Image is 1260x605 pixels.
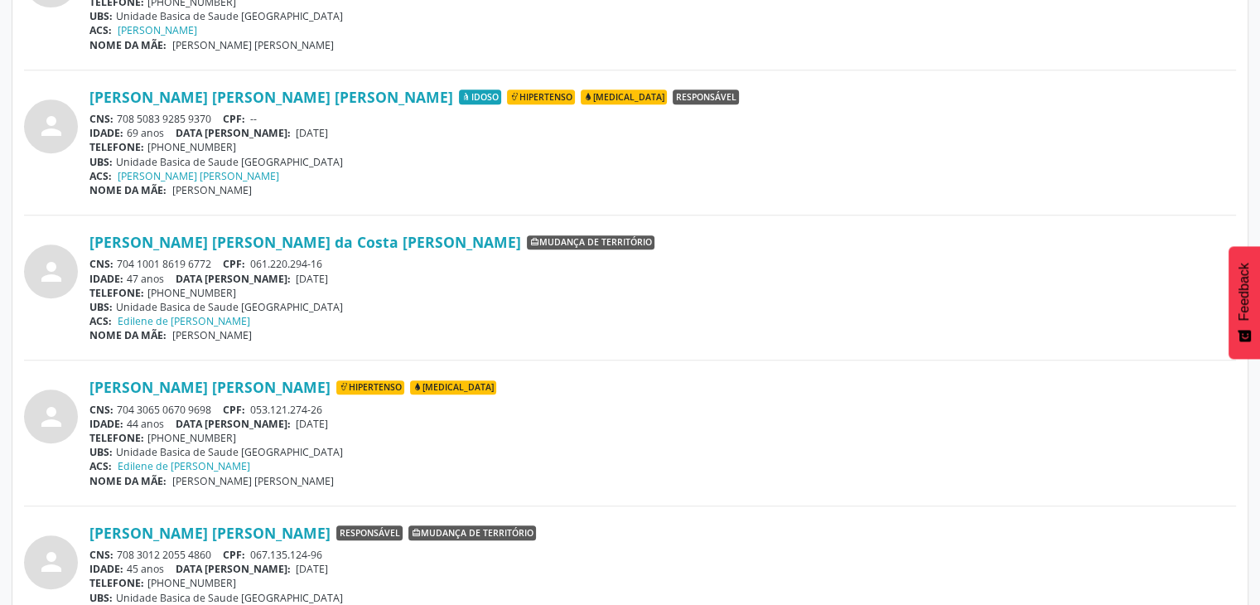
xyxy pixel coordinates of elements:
div: 704 3065 0670 9698 [89,403,1236,417]
span: -- [250,112,257,126]
span: ACS: [89,459,112,473]
div: [PHONE_NUMBER] [89,576,1236,590]
span: IDADE: [89,417,123,431]
span: IDADE: [89,126,123,140]
span: Hipertenso [507,90,575,104]
span: 061.220.294-16 [250,257,322,271]
button: Feedback - Mostrar pesquisa [1229,246,1260,359]
span: UBS: [89,9,113,23]
a: [PERSON_NAME] [PERSON_NAME] da Costa [PERSON_NAME] [89,233,521,251]
span: [PERSON_NAME] [172,183,252,197]
span: NOME DA MÃE: [89,474,167,488]
span: CPF: [223,403,245,417]
span: CNS: [89,112,113,126]
span: TELEFONE: [89,576,144,590]
i: person [36,257,66,287]
span: [PERSON_NAME] [PERSON_NAME] [172,38,334,52]
span: NOME DA MÃE: [89,328,167,342]
span: TELEFONE: [89,286,144,300]
div: Unidade Basica de Saude [GEOGRAPHIC_DATA] [89,591,1236,605]
div: 47 anos [89,272,1236,286]
span: UBS: [89,155,113,169]
span: DATA [PERSON_NAME]: [176,272,291,286]
span: [PERSON_NAME] [PERSON_NAME] [172,474,334,488]
span: Hipertenso [336,380,404,395]
span: [DATE] [296,562,328,576]
div: Unidade Basica de Saude [GEOGRAPHIC_DATA] [89,300,1236,314]
span: [DATE] [296,417,328,431]
span: [DATE] [296,126,328,140]
span: [DATE] [296,272,328,286]
span: [MEDICAL_DATA] [581,90,667,104]
span: CNS: [89,257,113,271]
div: Unidade Basica de Saude [GEOGRAPHIC_DATA] [89,155,1236,169]
span: 067.135.124-96 [250,548,322,562]
span: IDADE: [89,272,123,286]
span: Responsável [673,90,739,104]
span: DATA [PERSON_NAME]: [176,562,291,576]
span: CNS: [89,403,113,417]
span: TELEFONE: [89,431,144,445]
a: [PERSON_NAME] [PERSON_NAME] [89,524,331,542]
span: Feedback [1237,263,1252,321]
div: 704 1001 8619 6772 [89,257,1236,271]
span: 053.121.274-26 [250,403,322,417]
a: Edilene de [PERSON_NAME] [118,314,250,328]
span: CPF: [223,257,245,271]
span: Mudança de território [527,235,654,250]
div: 69 anos [89,126,1236,140]
i: person [36,402,66,432]
span: TELEFONE: [89,140,144,154]
span: IDADE: [89,562,123,576]
i: person [36,111,66,141]
div: [PHONE_NUMBER] [89,431,1236,445]
div: 45 anos [89,562,1236,576]
a: [PERSON_NAME] [PERSON_NAME] [118,169,279,183]
span: Idoso [459,90,501,104]
span: ACS: [89,23,112,37]
span: ACS: [89,169,112,183]
span: Responsável [336,525,403,540]
span: UBS: [89,300,113,314]
span: [PERSON_NAME] [172,328,252,342]
span: ACS: [89,314,112,328]
a: [PERSON_NAME] [118,23,197,37]
span: Mudança de território [408,525,536,540]
div: 708 5083 9285 9370 [89,112,1236,126]
div: 708 3012 2055 4860 [89,548,1236,562]
span: [MEDICAL_DATA] [410,380,496,395]
div: 44 anos [89,417,1236,431]
span: CNS: [89,548,113,562]
div: Unidade Basica de Saude [GEOGRAPHIC_DATA] [89,445,1236,459]
div: [PHONE_NUMBER] [89,286,1236,300]
span: UBS: [89,445,113,459]
span: NOME DA MÃE: [89,38,167,52]
div: Unidade Basica de Saude [GEOGRAPHIC_DATA] [89,9,1236,23]
a: Edilene de [PERSON_NAME] [118,459,250,473]
span: NOME DA MÃE: [89,183,167,197]
span: DATA [PERSON_NAME]: [176,126,291,140]
div: [PHONE_NUMBER] [89,140,1236,154]
a: [PERSON_NAME] [PERSON_NAME] [PERSON_NAME] [89,88,453,106]
span: DATA [PERSON_NAME]: [176,417,291,431]
span: CPF: [223,548,245,562]
span: CPF: [223,112,245,126]
span: UBS: [89,591,113,605]
a: [PERSON_NAME] [PERSON_NAME] [89,378,331,396]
